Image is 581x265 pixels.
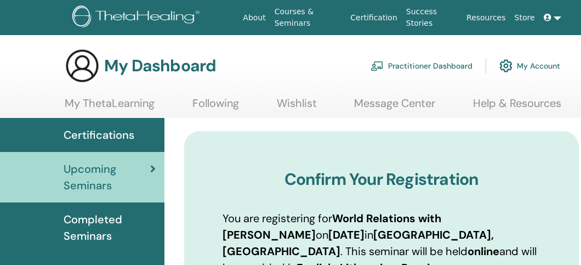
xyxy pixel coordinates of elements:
a: Following [192,97,239,118]
a: Store [510,8,539,28]
a: Wishlist [277,97,317,118]
a: Message Center [354,97,435,118]
b: [DATE] [328,228,364,242]
a: Certification [346,8,401,28]
img: generic-user-icon.jpg [65,48,100,83]
span: Completed Seminars [64,211,156,244]
a: Practitioner Dashboard [371,54,472,78]
a: My Account [499,54,560,78]
b: World Relations with [PERSON_NAME] [223,211,441,242]
img: logo.png [72,5,203,30]
b: online [468,244,499,258]
img: chalkboard-teacher.svg [371,61,384,71]
a: Courses & Seminars [270,2,346,33]
h3: Confirm Your Registration [223,170,540,189]
a: Success Stories [402,2,462,33]
span: Upcoming Seminars [64,161,150,194]
a: About [238,8,270,28]
a: Resources [462,8,510,28]
span: Certifications [64,127,134,143]
a: My ThetaLearning [65,97,155,118]
img: cog.svg [499,57,512,75]
h3: My Dashboard [104,56,216,76]
a: Help & Resources [473,97,561,118]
